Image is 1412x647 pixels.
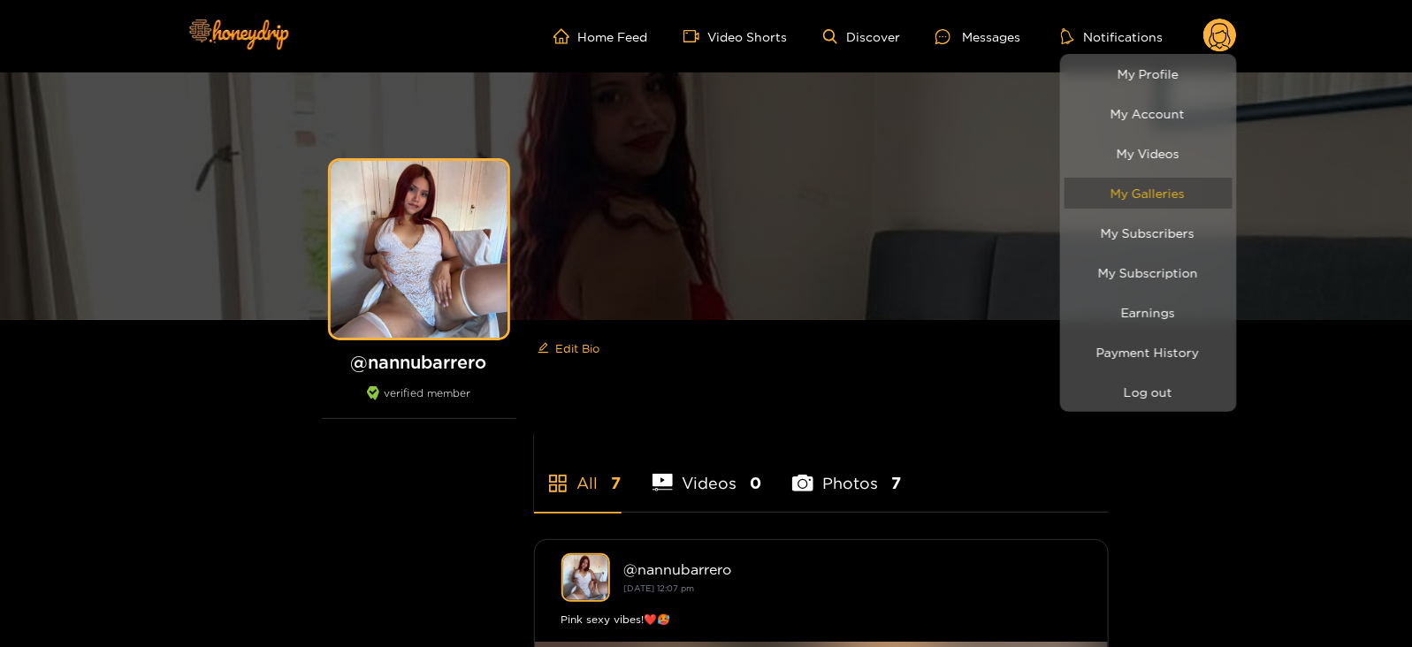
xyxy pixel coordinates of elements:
[1065,98,1233,129] a: My Account
[1065,257,1233,288] a: My Subscription
[1065,138,1233,169] a: My Videos
[1065,217,1233,248] a: My Subscribers
[1065,297,1233,328] a: Earnings
[1065,58,1233,89] a: My Profile
[1065,337,1233,368] a: Payment History
[1065,178,1233,209] a: My Galleries
[1065,377,1233,407] button: Log out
